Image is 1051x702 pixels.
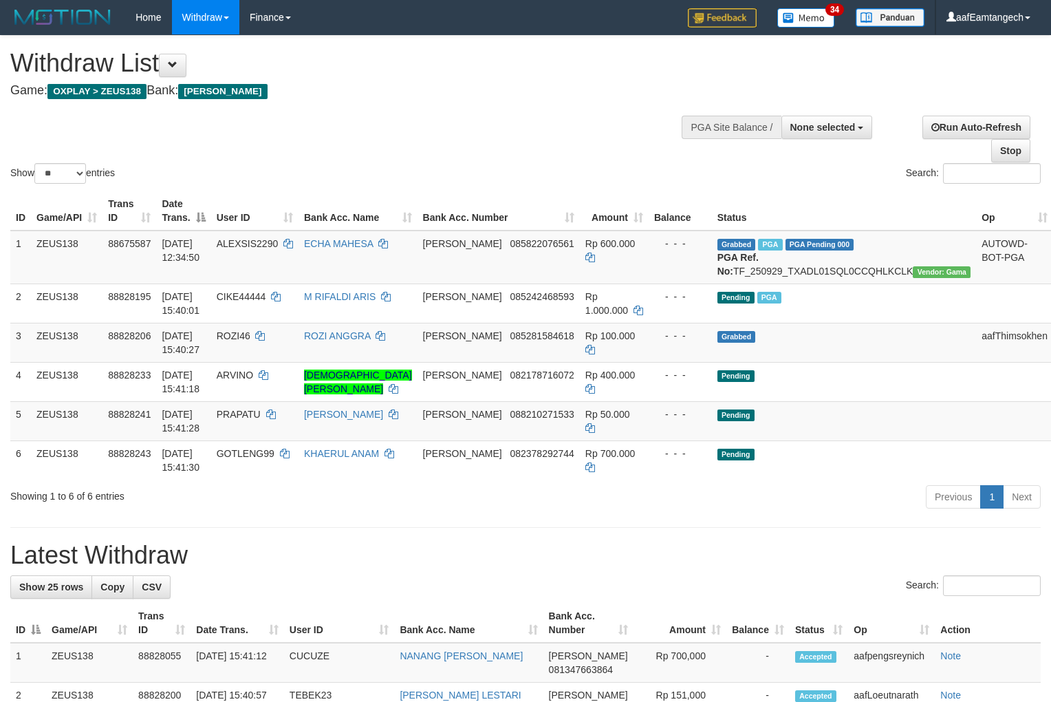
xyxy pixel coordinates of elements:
[688,8,757,28] img: Feedback.jpg
[304,330,370,341] a: ROZI ANGGRA
[191,643,284,683] td: [DATE] 15:41:12
[31,401,102,440] td: ZEUS138
[585,370,635,381] span: Rp 400.000
[108,330,151,341] span: 88828206
[757,292,781,304] span: Marked by aafpengsreynich
[108,409,151,420] span: 88828241
[906,163,1041,184] label: Search:
[299,191,418,231] th: Bank Acc. Name: activate to sort column ascending
[91,575,133,599] a: Copy
[781,116,873,139] button: None selected
[423,409,502,420] span: [PERSON_NAME]
[10,231,31,284] td: 1
[423,291,502,302] span: [PERSON_NAME]
[10,362,31,401] td: 4
[717,331,756,343] span: Grabbed
[47,84,147,99] span: OXPLAY > ZEUS138
[926,485,981,509] a: Previous
[654,290,706,304] div: - - -
[304,370,412,394] a: [DEMOGRAPHIC_DATA][PERSON_NAME]
[510,330,574,341] span: Copy 085281584618 to clipboard
[790,122,856,133] span: None selected
[633,643,726,683] td: Rp 700,000
[100,582,124,593] span: Copy
[162,409,199,434] span: [DATE] 15:41:28
[31,440,102,480] td: ZEUS138
[922,116,1030,139] a: Run Auto-Refresh
[31,323,102,362] td: ZEUS138
[10,323,31,362] td: 3
[943,575,1041,596] input: Search:
[935,604,1041,643] th: Action
[777,8,835,28] img: Button%20Memo.svg
[856,8,924,27] img: panduan.png
[400,690,521,701] a: [PERSON_NAME] LESTARI
[108,238,151,249] span: 88675587
[10,401,31,440] td: 5
[108,448,151,459] span: 88828243
[585,409,630,420] span: Rp 50.000
[108,291,151,302] span: 88828195
[510,448,574,459] span: Copy 082378292744 to clipboard
[304,448,379,459] a: KHAERUL ANAM
[217,409,261,420] span: PRAPATU
[178,84,267,99] span: [PERSON_NAME]
[217,448,274,459] span: GOTLENG99
[654,329,706,343] div: - - -
[758,239,782,251] span: Marked by aafpengsreynich
[418,191,580,231] th: Bank Acc. Number: activate to sort column ascending
[585,291,628,316] span: Rp 1.000.000
[549,650,628,661] span: [PERSON_NAME]
[585,238,635,249] span: Rp 600.000
[906,575,1041,596] label: Search:
[510,291,574,302] span: Copy 085242468593 to clipboard
[10,484,428,503] div: Showing 1 to 6 of 6 entries
[423,330,502,341] span: [PERSON_NAME]
[549,690,628,701] span: [PERSON_NAME]
[585,448,635,459] span: Rp 700.000
[654,407,706,421] div: - - -
[423,370,502,381] span: [PERSON_NAME]
[142,582,162,593] span: CSV
[940,690,961,701] a: Note
[31,191,102,231] th: Game/API: activate to sort column ascending
[217,291,266,302] span: CIKE44444
[31,362,102,401] td: ZEUS138
[423,448,502,459] span: [PERSON_NAME]
[46,604,133,643] th: Game/API: activate to sort column ascending
[423,238,502,249] span: [PERSON_NAME]
[108,370,151,381] span: 88828233
[10,84,687,98] h4: Game: Bank:
[580,191,649,231] th: Amount: activate to sort column ascending
[10,50,687,77] h1: Withdraw List
[717,370,755,382] span: Pending
[304,291,376,302] a: M RIFALDI ARIS
[717,449,755,460] span: Pending
[712,231,977,284] td: TF_250929_TXADL01SQL0CCQHLKCLK
[510,238,574,249] span: Copy 085822076561 to clipboard
[717,292,755,304] span: Pending
[654,368,706,382] div: - - -
[31,231,102,284] td: ZEUS138
[785,239,854,251] span: PGA Pending
[543,604,634,643] th: Bank Acc. Number: activate to sort column ascending
[10,163,115,184] label: Show entries
[913,266,971,278] span: Vendor URL: https://trx31.1velocity.biz
[162,238,199,263] span: [DATE] 12:34:50
[191,604,284,643] th: Date Trans.: activate to sort column ascending
[284,604,395,643] th: User ID: activate to sort column ascending
[510,409,574,420] span: Copy 088210271533 to clipboard
[102,191,156,231] th: Trans ID: activate to sort column ascending
[394,604,543,643] th: Bank Acc. Name: activate to sort column ascending
[654,237,706,251] div: - - -
[217,370,253,381] span: ARVINO
[217,238,279,249] span: ALEXSIS2290
[654,447,706,460] div: - - -
[46,643,133,683] td: ZEUS138
[790,604,848,643] th: Status: activate to sort column ascending
[133,643,191,683] td: 88828055
[1003,485,1041,509] a: Next
[717,239,756,251] span: Grabbed
[162,448,199,473] span: [DATE] 15:41:30
[940,650,961,661] a: Note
